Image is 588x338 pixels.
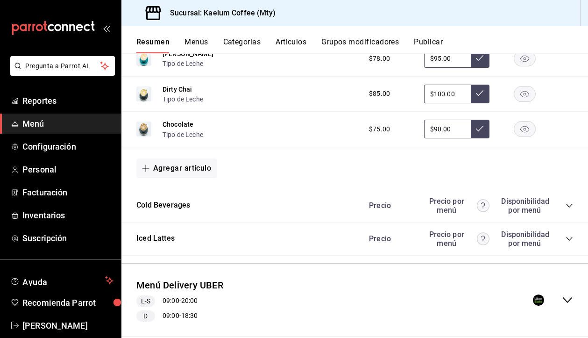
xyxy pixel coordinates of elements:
button: Publicar [414,37,443,53]
span: L-S [137,296,154,306]
button: Tipo de Leche [163,59,203,68]
img: Preview [136,51,151,66]
button: Chocolate [163,120,193,129]
span: Facturación [22,186,113,199]
button: Pregunta a Parrot AI [10,56,115,76]
div: Disponibilidad por menú [501,230,548,248]
button: Tipo de Leche [163,94,203,104]
button: Menú Delivery UBER [136,279,223,292]
button: open_drawer_menu [103,24,110,32]
div: Precio [360,234,419,243]
span: Suscripción [22,232,113,245]
div: 09:00 - 18:30 [136,310,223,322]
button: Resumen [136,37,170,53]
button: Artículos [276,37,306,53]
span: Recomienda Parrot [22,296,113,309]
span: Configuración [22,140,113,153]
span: Pregunta a Parrot AI [25,61,100,71]
input: Sin ajuste [424,85,471,103]
span: Ayuda [22,275,101,286]
button: Dirty Chai [163,85,192,94]
span: [PERSON_NAME] [22,319,113,332]
div: 09:00 - 20:00 [136,295,223,307]
div: collapse-menu-row [121,271,588,330]
button: Grupos modificadores [321,37,399,53]
span: $78.00 [369,54,390,64]
div: Precio por menú [424,197,489,215]
input: Sin ajuste [424,120,471,138]
button: Cold Beverages [136,200,190,211]
span: $75.00 [369,124,390,134]
input: Sin ajuste [424,49,471,68]
span: Menú [22,117,113,130]
button: collapse-category-row [566,202,573,209]
button: Tipo de Leche [163,130,203,139]
button: Iced Lattes [136,233,175,244]
button: Menús [184,37,208,53]
span: Reportes [22,94,113,107]
a: Pregunta a Parrot AI [7,68,115,78]
div: navigation tabs [136,37,588,53]
span: $85.00 [369,89,390,99]
button: Agregar artículo [136,158,217,178]
div: Precio [360,201,419,210]
span: Personal [22,163,113,176]
div: Disponibilidad por menú [501,197,548,215]
span: Inventarios [22,209,113,222]
img: Preview [136,122,151,137]
button: [PERSON_NAME] [163,49,213,58]
button: collapse-category-row [566,235,573,243]
button: Categorías [223,37,261,53]
img: Preview [136,86,151,101]
span: D [140,311,151,321]
h3: Sucursal: Kaelum Coffee (Mty) [163,7,276,19]
div: Precio por menú [424,230,489,248]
